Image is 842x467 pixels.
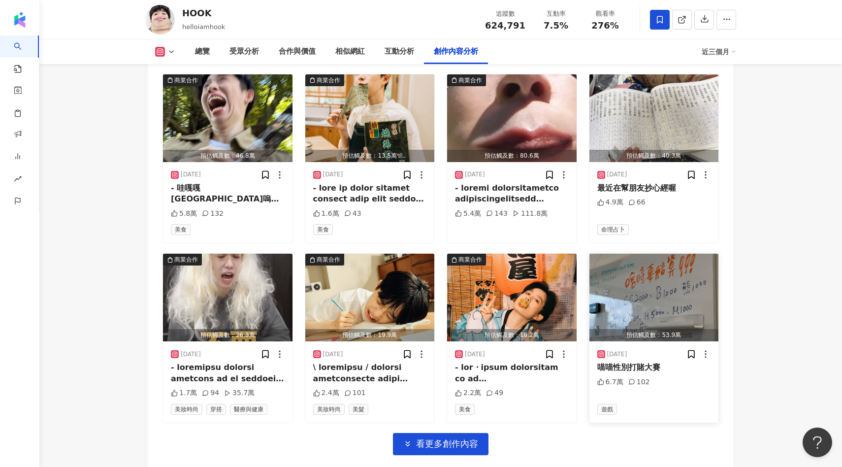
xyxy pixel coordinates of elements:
[313,209,339,219] div: 1.6萬
[344,209,361,219] div: 43
[597,377,623,387] div: 6.7萬
[313,224,333,235] span: 美食
[447,329,577,341] div: 預估觸及數：18.2萬
[447,74,577,162] img: post-image
[224,388,255,398] div: 35.7萬
[313,362,427,384] div: \ loremipsu / dolorsi ametconsecte adipi elitseddoei tem inc \ UTLABOreetdolorema，aliquaeni / adm...
[305,254,435,341] img: post-image
[628,377,650,387] div: 102
[145,5,175,34] img: KOL Avatar
[171,183,285,205] div: - 哇嘎嘎[GEOGRAPHIC_DATA]嗚[GEOGRAPHIC_DATA] 進擊的巨人！ 跟！ 玉米棒聯名！ 這還不是重點 重點是 竟然有 竟然有 竟然有進擊的巨人本人 喔！ 哇啊啊啊啊啊...
[163,329,292,341] div: 預估觸及數：26.3萬
[416,438,478,449] span: 看更多創作內容
[12,12,28,28] img: logo icon
[335,46,365,58] div: 相似網紅
[486,209,508,219] div: 143
[597,404,617,415] span: 遊戲
[385,46,414,58] div: 互動分析
[202,209,224,219] div: 132
[171,388,197,398] div: 1.7萬
[349,404,368,415] span: 美髮
[589,329,719,341] div: 預估觸及數：53.9萬
[163,74,292,162] img: post-image
[171,224,191,235] span: 美食
[171,404,202,415] span: 美妝時尚
[597,362,711,373] div: 喵喵性別打賭大賽
[544,21,568,31] span: 7.5%
[447,74,577,162] button: 商業合作預估觸及數：80.6萬
[206,404,226,415] span: 穿搭
[305,329,435,341] div: 預估觸及數：19.9萬
[313,404,345,415] span: 美妝時尚
[174,75,198,85] div: 商業合作
[458,255,482,265] div: 商業合作
[202,388,219,398] div: 94
[182,7,225,19] div: HOOK
[589,254,719,341] img: post-image
[305,74,435,162] img: post-image
[702,44,736,60] div: 近三個月
[323,170,343,179] div: [DATE]
[317,255,340,265] div: 商業合作
[14,35,33,74] a: search
[305,150,435,162] div: 預估觸及數：13.5萬
[465,350,485,359] div: [DATE]
[230,404,267,415] span: 醫療與健康
[455,183,569,205] div: - loremi dolorsitametco adipiscingelitsedd （eiusm） （temporincid） （utlaboreetdo） ma al enimadmin v...
[182,23,225,31] span: helloiamhook
[513,209,548,219] div: 111.8萬
[447,254,577,341] button: 商業合作預估觸及數：18.2萬
[14,169,22,191] span: rise
[589,74,719,162] button: 預估觸及數：40.3萬
[455,388,481,398] div: 2.2萬
[171,362,285,384] div: - loremipsu dolorsi ametcons ad el seddoeiu temporin utlaboreetdolor，magnaaliquaeni，adminimve（qu）...
[458,75,482,85] div: 商業合作
[607,170,627,179] div: [DATE]
[171,209,197,219] div: 5.8萬
[628,198,646,207] div: 66
[313,183,427,205] div: - lore ip dolor sitamet consect adip elit seddoe temporin utlaboreet do ma aliquae adminimve qu n...
[485,20,525,31] span: 624,791
[597,198,623,207] div: 4.9萬
[313,388,339,398] div: 2.4萬
[305,74,435,162] button: 商業合作預估觸及數：13.5萬
[434,46,478,58] div: 創作內容分析
[279,46,316,58] div: 合作與價值
[607,350,627,359] div: [DATE]
[393,433,488,455] button: 看更多創作內容
[323,350,343,359] div: [DATE]
[447,254,577,341] img: post-image
[163,254,292,341] img: post-image
[486,388,503,398] div: 49
[537,9,575,19] div: 互動率
[174,255,198,265] div: 商業合作
[589,254,719,341] button: 預估觸及數：53.9萬
[447,150,577,162] div: 預估觸及數：80.6萬
[181,350,201,359] div: [DATE]
[597,183,711,194] div: 最近在幫朋友抄心經喔
[455,362,569,384] div: - lor・ipsum dolorsitam co ad elitseddoeiusmodtempo，incididuntutlaboreetd（magnaaliquaenimadm），veni...
[455,209,481,219] div: 5.4萬
[803,428,832,457] iframe: Help Scout Beacon - Open
[181,170,201,179] div: [DATE]
[465,170,485,179] div: [DATE]
[229,46,259,58] div: 受眾分析
[455,404,475,415] span: 美食
[586,9,624,19] div: 觀看率
[589,74,719,162] img: post-image
[305,254,435,341] button: 商業合作預估觸及數：19.9萬
[163,254,292,341] button: 商業合作預估觸及數：26.3萬
[163,150,292,162] div: 預估觸及數：46.8萬
[589,150,719,162] div: 預估觸及數：40.3萬
[591,21,619,31] span: 276%
[344,388,366,398] div: 101
[163,74,292,162] button: 商業合作預估觸及數：46.8萬
[195,46,210,58] div: 總覽
[485,9,525,19] div: 追蹤數
[317,75,340,85] div: 商業合作
[597,224,629,235] span: 命理占卜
